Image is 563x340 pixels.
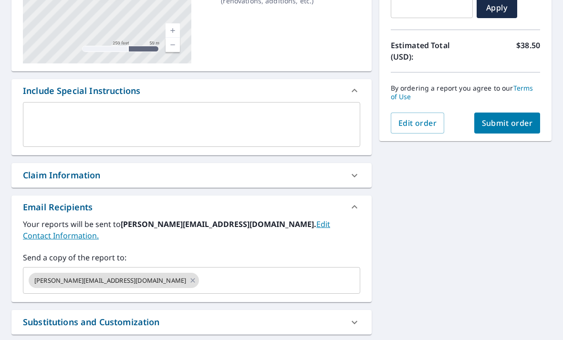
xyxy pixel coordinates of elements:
[11,163,372,187] div: Claim Information
[11,196,372,218] div: Email Recipients
[121,219,316,229] b: [PERSON_NAME][EMAIL_ADDRESS][DOMAIN_NAME].
[23,316,160,329] div: Substitutions and Customization
[484,2,510,13] span: Apply
[391,84,540,101] p: By ordering a report you agree to our
[23,252,360,263] label: Send a copy of the report to:
[391,83,533,101] a: Terms of Use
[166,23,180,38] a: Current Level 17, Zoom In
[391,113,445,134] button: Edit order
[23,201,93,214] div: Email Recipients
[23,218,360,241] label: Your reports will be sent to
[23,84,140,97] div: Include Special Instructions
[474,113,541,134] button: Submit order
[29,273,199,288] div: [PERSON_NAME][EMAIL_ADDRESS][DOMAIN_NAME]
[11,310,372,334] div: Substitutions and Customization
[166,38,180,52] a: Current Level 17, Zoom Out
[23,169,101,182] div: Claim Information
[482,118,533,128] span: Submit order
[391,40,466,62] p: Estimated Total (USD):
[516,40,540,62] p: $38.50
[398,118,437,128] span: Edit order
[11,79,372,102] div: Include Special Instructions
[29,276,192,285] span: [PERSON_NAME][EMAIL_ADDRESS][DOMAIN_NAME]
